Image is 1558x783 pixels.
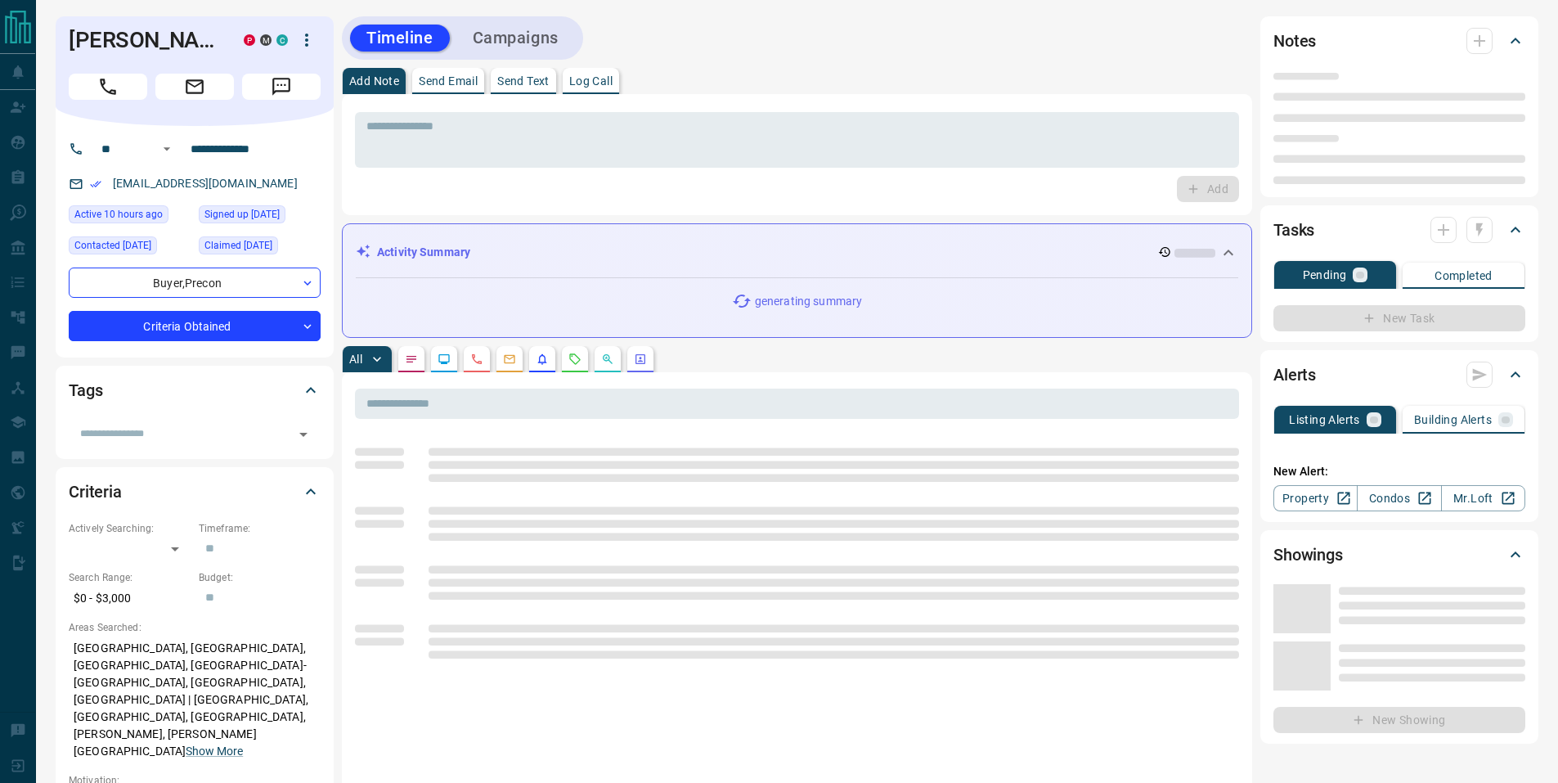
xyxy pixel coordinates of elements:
svg: Emails [503,353,516,366]
p: [GEOGRAPHIC_DATA], [GEOGRAPHIC_DATA], [GEOGRAPHIC_DATA], [GEOGRAPHIC_DATA]-[GEOGRAPHIC_DATA], [GE... [69,635,321,765]
div: condos.ca [276,34,288,46]
a: [EMAIL_ADDRESS][DOMAIN_NAME] [113,177,298,190]
p: Send Email [419,75,478,87]
p: Send Text [497,75,550,87]
p: Search Range: [69,570,191,585]
button: Open [157,139,177,159]
p: Areas Searched: [69,620,321,635]
svg: Opportunities [601,353,614,366]
p: Pending [1303,269,1347,281]
span: Contacted [DATE] [74,237,151,254]
span: Claimed [DATE] [204,237,272,254]
div: mrloft.ca [260,34,272,46]
h1: [PERSON_NAME] [69,27,219,53]
a: Mr.Loft [1441,485,1525,511]
svg: Requests [568,353,581,366]
svg: Lead Browsing Activity [438,353,451,366]
svg: Email Verified [90,178,101,190]
button: Campaigns [456,25,575,52]
span: Email [155,74,234,100]
p: Add Note [349,75,399,87]
h2: Showings [1273,542,1343,568]
button: Timeline [350,25,450,52]
div: Tags [69,371,321,410]
div: Wed Sep 27 2023 [69,236,191,259]
h2: Notes [1273,28,1316,54]
p: Listing Alerts [1289,414,1360,425]
div: Sun Dec 01 2019 [199,205,321,228]
p: Building Alerts [1414,414,1492,425]
button: Open [292,423,315,446]
svg: Calls [470,353,483,366]
div: property.ca [244,34,255,46]
p: Budget: [199,570,321,585]
div: Alerts [1273,355,1525,394]
p: $0 - $3,000 [69,585,191,612]
div: Criteria [69,472,321,511]
span: Call [69,74,147,100]
p: Timeframe: [199,521,321,536]
p: New Alert: [1273,463,1525,480]
a: Condos [1357,485,1441,511]
p: Activity Summary [377,244,470,261]
div: Showings [1273,535,1525,574]
h2: Tasks [1273,217,1314,243]
div: Criteria Obtained [69,311,321,341]
button: Show More [186,743,243,760]
div: Tasks [1273,210,1525,250]
svg: Notes [405,353,418,366]
p: Completed [1435,270,1493,281]
h2: Tags [69,377,102,403]
a: Property [1273,485,1358,511]
p: generating summary [755,293,862,310]
div: Buyer , Precon [69,268,321,298]
div: Activity Summary [356,237,1238,268]
svg: Listing Alerts [536,353,549,366]
div: Sat Sep 13 2025 [69,205,191,228]
span: Signed up [DATE] [204,206,280,223]
div: Notes [1273,21,1525,61]
span: Active 10 hours ago [74,206,163,223]
h2: Alerts [1273,362,1316,388]
span: Message [242,74,321,100]
div: Tue Jun 14 2022 [199,236,321,259]
p: All [349,353,362,365]
h2: Criteria [69,479,122,505]
p: Log Call [569,75,613,87]
svg: Agent Actions [634,353,647,366]
p: Actively Searching: [69,521,191,536]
